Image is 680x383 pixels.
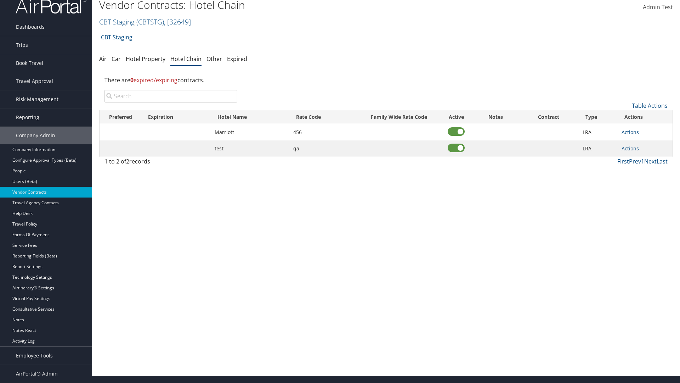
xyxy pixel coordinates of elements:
a: Actions [622,129,639,135]
span: Company Admin [16,127,55,144]
a: Other [206,55,222,63]
span: expired/expiring [130,76,177,84]
span: Risk Management [16,90,58,108]
td: Marriott [211,124,290,140]
th: Contract: activate to sort column ascending [518,110,579,124]
th: Expiration: activate to sort column ascending [142,110,211,124]
td: test [211,140,290,157]
a: Car [112,55,121,63]
a: Hotel Property [126,55,165,63]
a: Air [99,55,107,63]
a: Next [644,157,657,165]
span: ( CBTSTG ) [136,17,164,27]
input: Search [104,90,237,102]
span: Trips [16,36,28,54]
span: 2 [126,157,129,165]
td: 456 [290,124,358,140]
span: , [ 32649 ] [164,17,191,27]
th: Notes: activate to sort column ascending [473,110,518,124]
a: 1 [641,157,644,165]
a: CBT Staging [99,17,191,27]
a: Prev [629,157,641,165]
a: Actions [622,145,639,152]
span: Admin Test [643,3,673,11]
a: Last [657,157,668,165]
span: Employee Tools [16,347,53,365]
span: AirPortal® Admin [16,365,58,383]
strong: 0 [130,76,134,84]
th: Hotel Name: activate to sort column ascending [211,110,290,124]
div: 1 to 2 of records [104,157,237,169]
th: Type: activate to sort column ascending [579,110,618,124]
span: Book Travel [16,54,43,72]
a: Table Actions [632,102,668,110]
th: Actions [618,110,673,124]
span: Reporting [16,109,39,126]
th: Family Wide Rate Code: activate to sort column ascending [358,110,440,124]
div: There are contracts. [99,71,673,90]
a: First [617,157,629,165]
span: Travel Approval [16,72,53,90]
th: Active: activate to sort column ascending [440,110,473,124]
th: Rate Code: activate to sort column ascending [290,110,358,124]
span: Dashboards [16,18,45,36]
a: Hotel Chain [170,55,202,63]
td: LRA [579,124,618,140]
a: CBT Staging [101,30,132,44]
th: Preferred: activate to sort column ascending [100,110,142,124]
a: Expired [227,55,247,63]
td: qa [290,140,358,157]
td: LRA [579,140,618,157]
